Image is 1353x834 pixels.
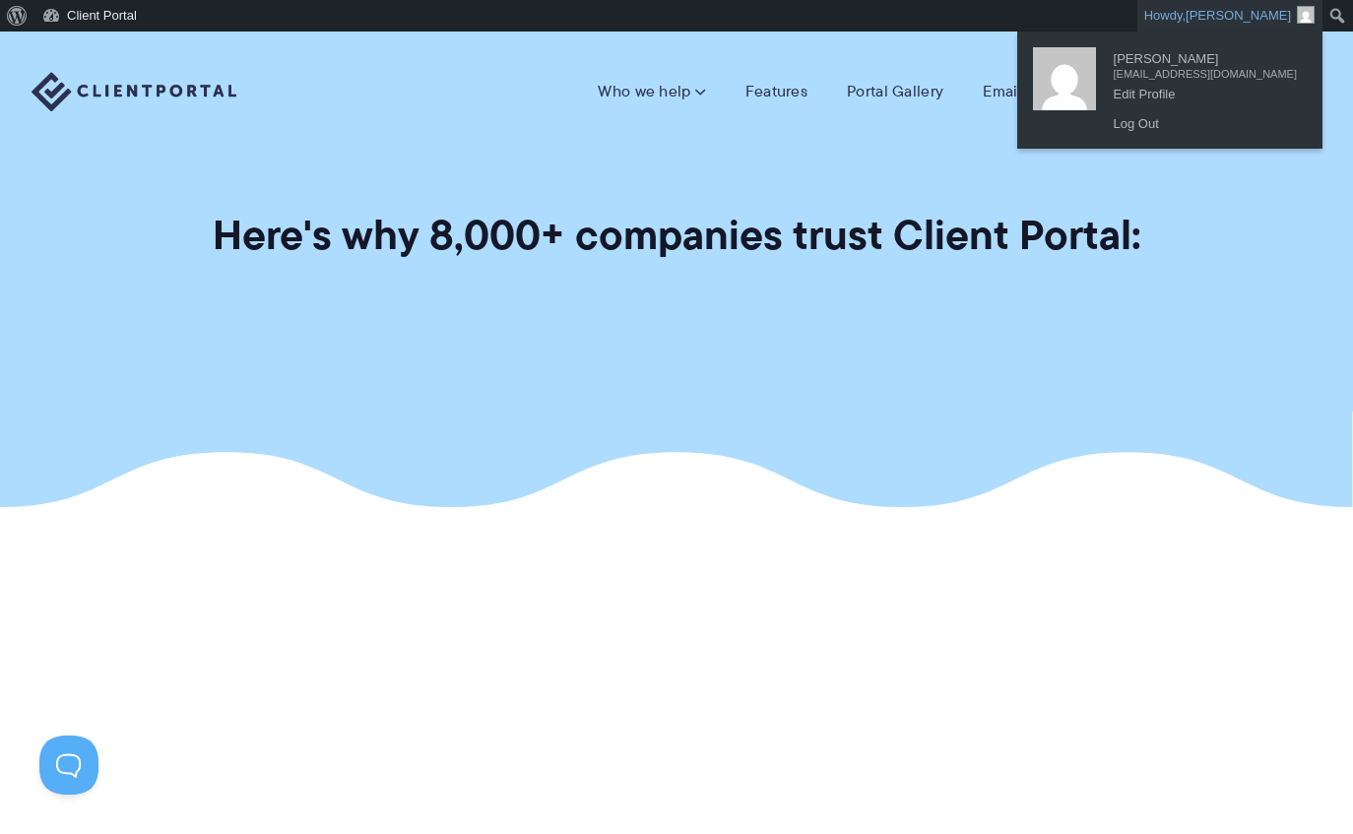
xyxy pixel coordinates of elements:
[745,82,807,101] a: Features
[39,736,98,795] iframe: Toggle Customer Support
[847,82,943,101] a: Portal Gallery
[1114,61,1297,79] span: [EMAIL_ADDRESS][DOMAIN_NAME]
[1017,32,1322,149] ul: Howdy, Willem Smit
[1114,43,1297,61] span: [PERSON_NAME]
[1186,8,1291,23] span: [PERSON_NAME]
[1104,111,1307,137] a: Log Out
[598,82,705,101] a: Who we help
[983,82,1077,101] a: Email Course
[1114,79,1297,96] span: Edit Profile
[213,209,1141,261] h1: Here's why 8,000+ companies trust Client Portal:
